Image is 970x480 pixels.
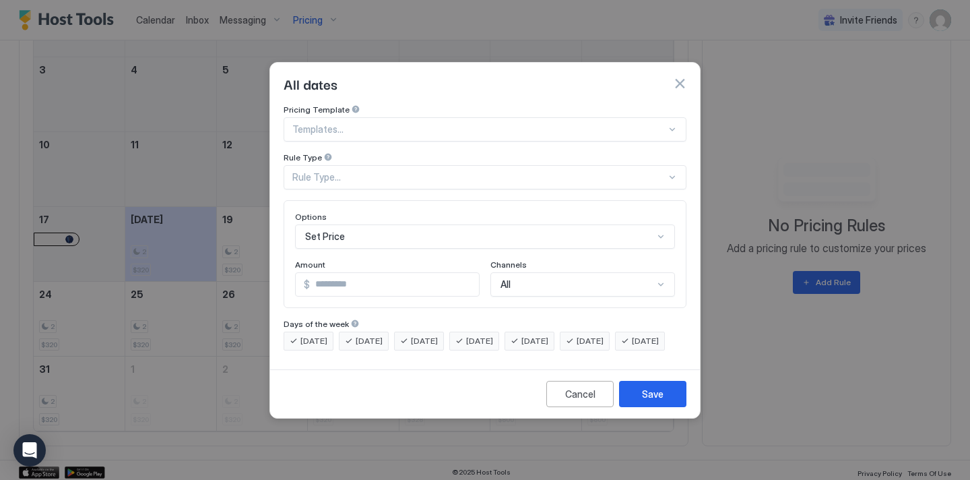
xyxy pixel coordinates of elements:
div: Open Intercom Messenger [13,434,46,467]
span: [DATE] [577,335,604,347]
div: Rule Type... [292,171,666,183]
span: Options [295,212,327,222]
div: Save [642,387,664,401]
span: [DATE] [521,335,548,347]
span: $ [304,278,310,291]
button: Save [619,381,686,407]
input: Input Field [310,273,479,296]
button: Cancel [546,381,614,407]
span: [DATE] [632,335,659,347]
span: [DATE] [356,335,383,347]
span: Pricing Template [284,104,350,115]
span: All [500,278,511,291]
span: Rule Type [284,152,322,162]
span: Amount [295,260,325,270]
span: [DATE] [300,335,327,347]
span: [DATE] [411,335,438,347]
div: Cancel [565,387,595,401]
span: [DATE] [466,335,493,347]
span: All dates [284,73,337,94]
span: Set Price [305,231,345,243]
span: Days of the week [284,319,349,329]
span: Channels [490,260,527,270]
